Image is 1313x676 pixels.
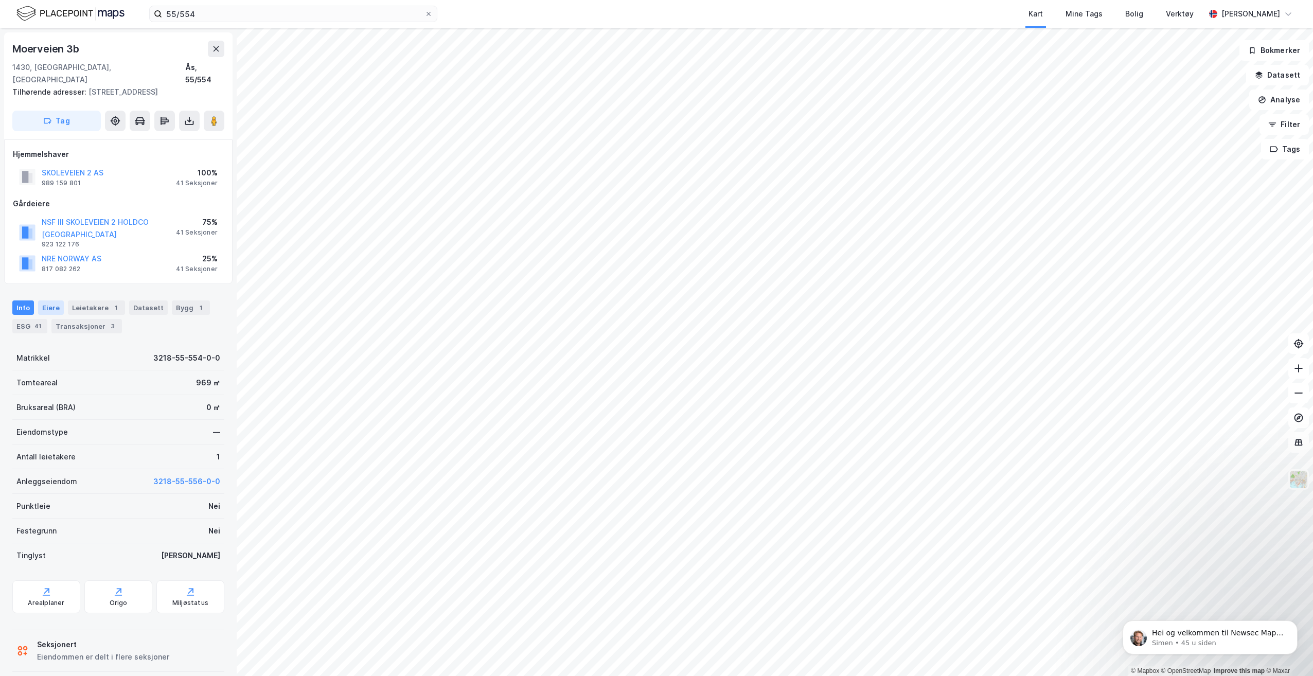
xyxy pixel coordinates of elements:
[12,61,185,86] div: 1430, [GEOGRAPHIC_DATA], [GEOGRAPHIC_DATA]
[208,500,220,512] div: Nei
[12,300,34,315] div: Info
[108,321,118,331] div: 3
[42,240,79,248] div: 923 122 176
[1261,139,1309,159] button: Tags
[37,638,169,651] div: Seksjonert
[172,599,208,607] div: Miljøstatus
[16,451,76,463] div: Antall leietakere
[111,303,121,313] div: 1
[1249,90,1309,110] button: Analyse
[28,599,64,607] div: Arealplaner
[129,300,168,315] div: Datasett
[1107,599,1313,671] iframe: Intercom notifications melding
[213,426,220,438] div: —
[12,319,47,333] div: ESG
[185,61,224,86] div: Ås, 55/554
[12,41,81,57] div: Moerveien 3b
[176,216,218,228] div: 75%
[110,599,128,607] div: Origo
[176,228,218,237] div: 41 Seksjoner
[16,401,76,414] div: Bruksareal (BRA)
[16,475,77,488] div: Anleggseiendom
[68,300,125,315] div: Leietakere
[1246,65,1309,85] button: Datasett
[196,303,206,313] div: 1
[1259,114,1309,135] button: Filter
[38,300,64,315] div: Eiere
[12,111,101,131] button: Tag
[1214,667,1265,674] a: Improve this map
[51,319,122,333] div: Transaksjoner
[12,86,216,98] div: [STREET_ADDRESS]
[206,401,220,414] div: 0 ㎡
[162,6,424,22] input: Søk på adresse, matrikkel, gårdeiere, leietakere eller personer
[32,321,43,331] div: 41
[16,5,125,23] img: logo.f888ab2527a4732fd821a326f86c7f29.svg
[176,179,218,187] div: 41 Seksjoner
[1161,667,1211,674] a: OpenStreetMap
[161,549,220,562] div: [PERSON_NAME]
[217,451,220,463] div: 1
[16,426,68,438] div: Eiendomstype
[16,377,58,389] div: Tomteareal
[42,265,80,273] div: 817 082 262
[16,500,50,512] div: Punktleie
[42,179,81,187] div: 989 159 801
[176,167,218,179] div: 100%
[13,148,224,161] div: Hjemmelshaver
[153,352,220,364] div: 3218-55-554-0-0
[16,525,57,537] div: Festegrunn
[1289,470,1308,489] img: Z
[176,253,218,265] div: 25%
[37,651,169,663] div: Eiendommen er delt i flere seksjoner
[1166,8,1194,20] div: Verktøy
[1028,8,1043,20] div: Kart
[1239,40,1309,61] button: Bokmerker
[172,300,210,315] div: Bygg
[12,87,88,96] span: Tilhørende adresser:
[176,265,218,273] div: 41 Seksjoner
[153,475,220,488] button: 3218-55-556-0-0
[16,352,50,364] div: Matrikkel
[196,377,220,389] div: 969 ㎡
[208,525,220,537] div: Nei
[1131,667,1159,674] a: Mapbox
[13,198,224,210] div: Gårdeiere
[1066,8,1103,20] div: Mine Tags
[1221,8,1280,20] div: [PERSON_NAME]
[1125,8,1143,20] div: Bolig
[16,549,46,562] div: Tinglyst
